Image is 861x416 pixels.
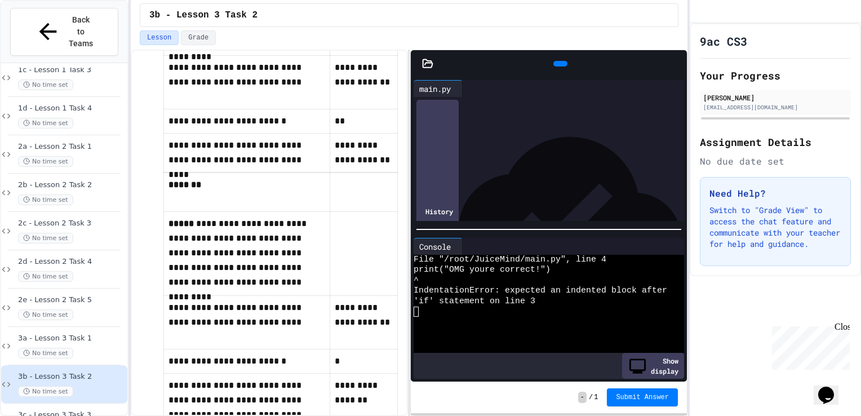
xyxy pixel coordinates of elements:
[767,322,850,370] iframe: chat widget
[700,154,851,168] div: No due date set
[700,134,851,150] h2: Assignment Details
[578,392,587,403] span: -
[414,286,667,296] span: IndentationError: expected an indented block after
[18,219,125,228] span: 2c - Lesson 2 Task 3
[414,241,456,253] div: Console
[414,276,419,286] span: ^
[414,83,456,95] div: main.py
[18,309,73,320] span: No time set
[18,271,73,282] span: No time set
[18,386,73,397] span: No time set
[149,8,258,22] span: 3b - Lesson 3 Task 2
[68,14,94,50] span: Back to Teams
[18,194,73,205] span: No time set
[18,65,125,75] span: 1c - Lesson 1 Task 3
[709,205,841,250] p: Switch to "Grade View" to access the chat feature and communicate with your teacher for help and ...
[18,233,73,244] span: No time set
[18,180,125,190] span: 2b - Lesson 2 Task 2
[414,238,463,255] div: Console
[700,68,851,83] h2: Your Progress
[18,79,73,90] span: No time set
[594,393,598,402] span: 1
[18,348,73,359] span: No time set
[709,187,841,200] h3: Need Help?
[18,295,125,305] span: 2e - Lesson 2 Task 5
[416,100,459,322] div: History
[140,30,179,45] button: Lesson
[414,296,535,307] span: 'if' statement on line 3
[18,156,73,167] span: No time set
[814,371,850,405] iframe: chat widget
[414,255,606,265] span: File "/root/JuiceMind/main.py", line 4
[700,33,747,49] h1: 9ac CS3
[414,80,463,97] div: main.py
[703,103,847,112] div: [EMAIL_ADDRESS][DOMAIN_NAME]
[18,142,125,152] span: 2a - Lesson 2 Task 1
[18,372,125,382] span: 3b - Lesson 3 Task 2
[181,30,216,45] button: Grade
[589,393,593,402] span: /
[18,118,73,129] span: No time set
[18,334,125,343] span: 3a - Lesson 3 Task 1
[622,353,684,379] div: Show display
[18,104,125,113] span: 1d - Lesson 1 Task 4
[18,257,125,267] span: 2d - Lesson 2 Task 4
[5,5,78,72] div: Chat with us now!Close
[414,265,551,275] span: print("OMG youre correct!")
[607,388,678,406] button: Submit Answer
[10,8,118,56] button: Back to Teams
[616,393,669,402] span: Submit Answer
[703,92,847,103] div: [PERSON_NAME]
